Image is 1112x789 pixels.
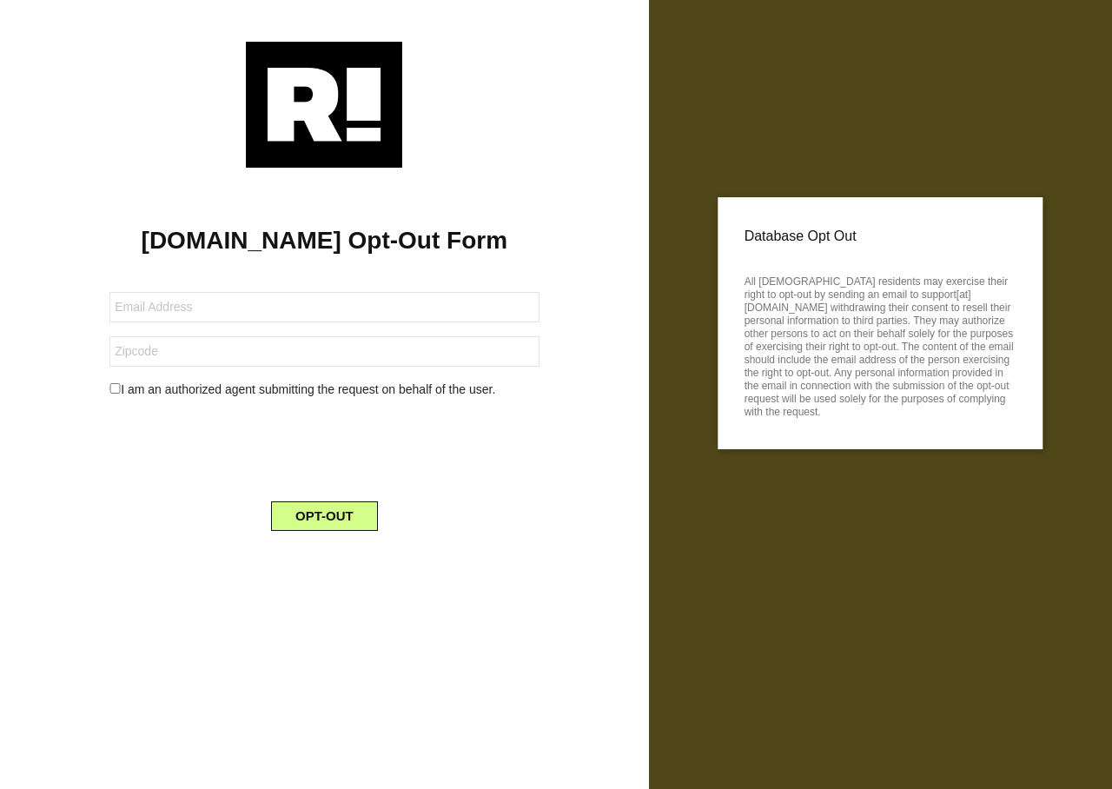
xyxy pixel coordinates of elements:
[246,42,402,168] img: Retention.com
[109,292,539,322] input: Email Address
[745,270,1016,419] p: All [DEMOGRAPHIC_DATA] residents may exercise their right to opt-out by sending an email to suppo...
[96,381,552,399] div: I am an authorized agent submitting the request on behalf of the user.
[271,501,378,531] button: OPT-OUT
[192,413,456,481] iframe: reCAPTCHA
[109,336,539,367] input: Zipcode
[26,226,623,255] h1: [DOMAIN_NAME] Opt-Out Form
[745,223,1016,249] p: Database Opt Out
